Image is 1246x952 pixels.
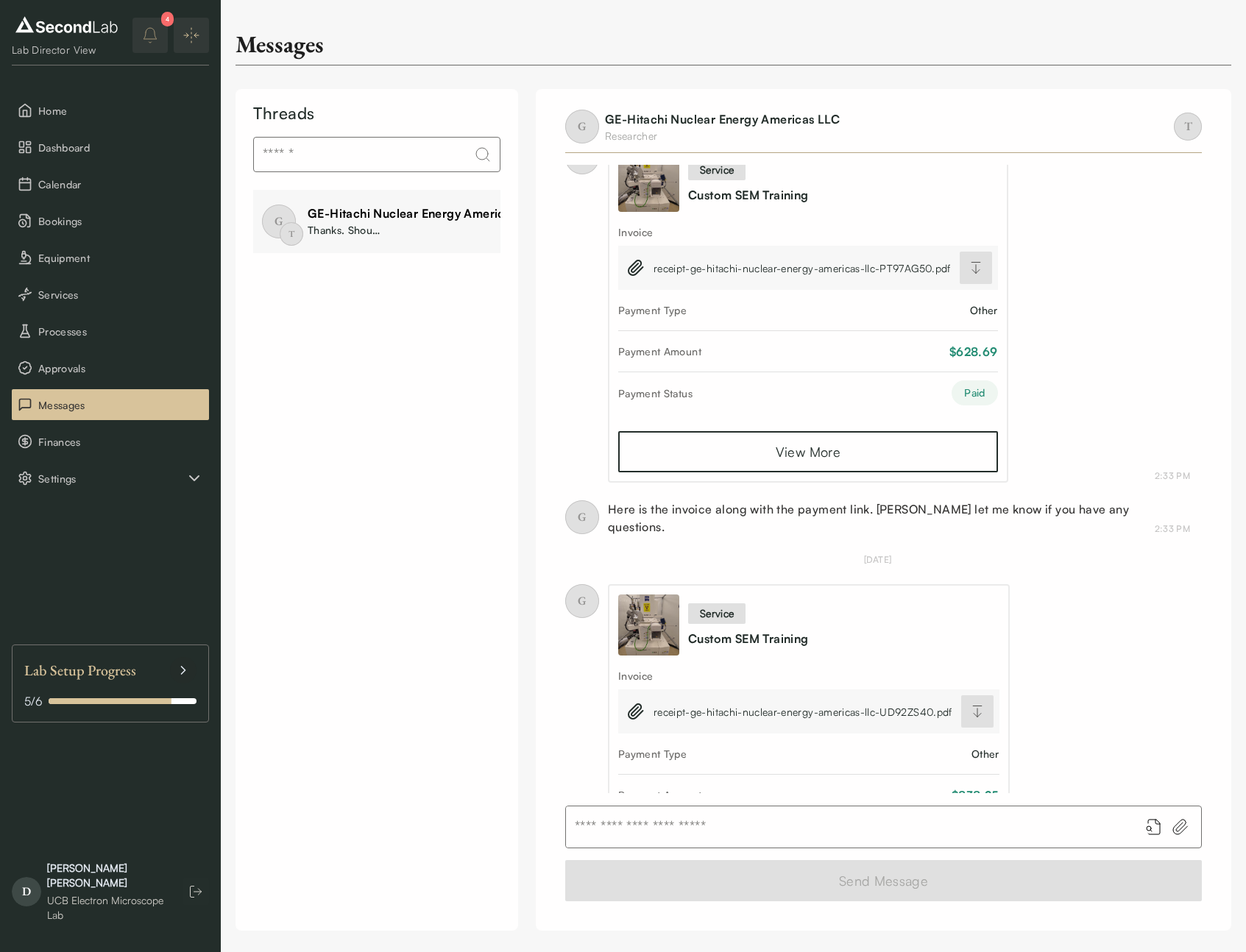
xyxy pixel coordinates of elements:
div: Lab Director View [12,43,121,57]
span: G [262,205,296,238]
span: T [280,222,303,246]
span: Equipment [38,250,203,266]
button: Settings [12,463,209,494]
div: May 22, 2025 2:33 PM [1155,469,1190,483]
button: Approvals [12,352,209,383]
button: notifications [132,18,168,53]
div: Researcher [605,128,840,143]
div: Payment Status [618,386,693,401]
div: Thanks. Should I just go to the UCB Electron Microscope Lab at 10 am? [308,222,381,238]
span: Approvals [38,360,203,376]
div: May 22, 2025 2:33 PM [1155,522,1190,536]
img: Custom SEM Training [618,151,679,212]
span: G [565,584,599,618]
button: Services [12,279,209,310]
span: G [565,110,599,143]
div: GE-Hitachi Nuclear Energy Americas LLC [308,205,542,222]
span: Messages [38,397,203,413]
a: Custom SEM Training [688,630,809,647]
div: Here is the invoice along with the payment link. [PERSON_NAME] let me know if you have any questi... [608,500,1137,536]
a: GE-Hitachi Nuclear Energy Americas LLC [605,112,840,127]
a: Custom SEM Training [688,186,809,204]
div: Invoice [618,224,998,240]
span: Settings [38,471,185,486]
span: Lab Setup Progress [24,657,136,683]
span: Calendar [38,177,203,192]
button: Log out [183,878,209,905]
button: Processes [12,316,209,347]
div: Other [971,746,999,761]
div: Payment Type [618,302,687,318]
span: receipt-ge-hitachi-nuclear-energy-americas-llc-PT97AG50.pdf [654,260,951,276]
span: 5 / 6 [24,692,43,710]
span: receipt-ge-hitachi-nuclear-energy-americas-llc-UD92ZS40.pdf [654,704,952,720]
span: D [12,877,41,906]
div: [DATE] [565,553,1190,566]
button: Expand/Collapse sidebar [174,18,209,53]
span: Processes [38,324,203,339]
div: Threads [253,101,500,125]
span: G [565,500,599,534]
div: Messages [236,29,324,59]
div: Settings sub items [12,463,209,494]
button: Calendar [12,168,209,199]
span: Services [38,287,203,302]
button: Messages [12,389,209,420]
div: Other [970,302,998,318]
button: Equipment [12,242,209,273]
div: service [688,603,746,624]
span: T [1174,113,1202,141]
div: 4 [161,12,174,26]
button: Finances [12,426,209,457]
div: UCB Electron Microscope Lab [47,893,168,923]
span: Home [38,103,203,118]
div: Payment Amount [618,787,701,803]
div: [PERSON_NAME] [PERSON_NAME] [47,861,168,890]
span: Finances [38,434,203,450]
div: $838.25 [952,786,999,804]
button: Dashboard [12,132,209,163]
div: Paid [952,380,997,405]
span: Dashboard [38,140,203,155]
button: Bookings [12,205,209,236]
div: service [688,160,746,180]
button: Add booking [1145,818,1163,836]
div: Invoice [618,668,999,683]
div: Payment Type [618,746,687,761]
span: Bookings [38,213,203,229]
a: View More [618,431,998,472]
div: $628.69 [949,343,998,360]
button: Home [12,95,209,126]
div: Payment Amount [618,344,701,359]
img: Custom SEM Training [618,594,679,656]
img: logo [12,13,121,37]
